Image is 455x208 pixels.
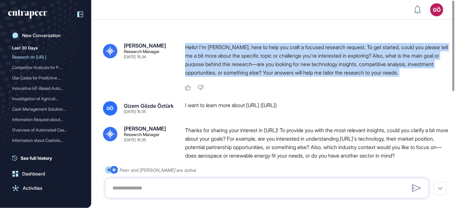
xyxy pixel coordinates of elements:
div: Cash Management Solutions... [12,104,74,114]
div: [DATE] 15:35 [124,138,146,142]
div: Dashboard [22,171,45,176]
p: Thanks for sharing your interest in [URL]! To provide you with the most relevant insights, could ... [185,126,448,160]
div: [DATE] 15:34 [124,55,146,59]
span: GÖ [107,106,114,111]
div: Use Cases for Predictive ... [12,73,74,83]
div: Research on [URL] [12,52,74,62]
div: Innovative IoT-Based Auto... [12,83,74,93]
div: Overview of Automated Cash Management Solutions [12,125,79,135]
div: Research Manager [124,49,160,54]
div: Overview of Automated Cas... [12,125,74,135]
div: Information about Casholo... [12,135,74,146]
div: New Conversation [22,33,61,38]
div: Innovative IoT-Based Automated Irrigation Systems by Turkish Companies with Agricultural Referenc... [12,83,79,93]
div: Cash Management Solutions in Turkey [12,104,79,114]
span: See full history [21,155,52,161]
div: Research on Palmate.ai [12,52,79,62]
div: Competitor Analysis for Palmate (palmate.ai) [12,62,79,73]
div: entrapeer-logo [8,10,47,19]
div: Research Manager [124,132,160,137]
div: Peer and [PERSON_NAME] are active [120,166,197,174]
div: Investigation of Agricult... [12,93,74,104]
div: Information Request about Cashology by Azkoyen Group [12,114,79,125]
div: [DATE] 15:35 [124,110,146,114]
div: [PERSON_NAME] [124,126,166,131]
div: Activities [23,186,42,191]
div: [PERSON_NAME] [124,43,166,48]
button: GÖ [430,3,443,16]
div: Information about Cashology by Azkoyen [12,135,79,146]
a: New Conversation [8,30,83,41]
div: Last 30 Days [12,44,38,52]
p: Hello! I'm [PERSON_NAME], here to help you craft a focused research request. To get started, coul... [185,43,448,77]
div: I want to learn more about [URL] ([URL]) [185,101,448,116]
div: Competitor Analysis for P... [12,62,74,73]
div: Gizem Gözde Öztürk [124,103,174,108]
a: Activities [8,182,83,194]
div: Investigation of Agricultural IoT Solutions for Soil Moisture Monitoring and Automated Irrigation [12,93,79,104]
div: Information Request about... [12,114,74,125]
a: Dashboard [8,168,83,180]
a: See full history [12,155,83,161]
div: Use Cases for Predictive Maintenance [12,73,79,83]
